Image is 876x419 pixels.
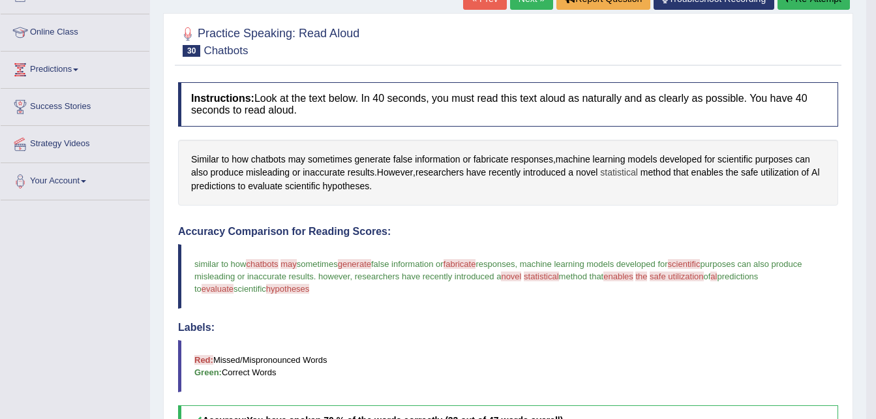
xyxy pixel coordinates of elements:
span: Click to see word definition [761,166,798,179]
span: Click to see word definition [248,179,282,193]
span: Click to see word definition [303,166,345,179]
span: responses, machine learning models developed for [476,259,667,269]
span: Click to see word definition [600,166,638,179]
span: Click to see word definition [211,166,244,179]
span: Click to see word definition [704,153,715,166]
span: false information or [371,259,444,269]
a: Success Stories [1,89,149,121]
span: statistical [524,272,558,281]
span: Click to see word definition [308,153,352,166]
span: Click to see word definition [285,179,320,193]
span: Click to see word definition [627,153,657,166]
a: Predictions [1,52,149,84]
span: Click to see word definition [802,166,809,179]
span: of [704,272,711,281]
span: Click to see word definition [717,153,753,166]
b: Green: [194,367,222,377]
div: , . , . [178,140,838,206]
span: Click to see word definition [659,153,702,166]
span: Click to see word definition [323,179,370,193]
span: Click to see word definition [511,153,553,166]
b: Instructions: [191,93,254,104]
b: Red: [194,355,213,365]
span: Click to see word definition [415,153,460,166]
span: Click to see word definition [348,166,374,179]
span: Click to see word definition [246,166,290,179]
span: Click to see word definition [755,153,793,166]
span: sometimes [297,259,338,269]
span: Click to see word definition [811,166,819,179]
span: novel [501,272,521,281]
h4: Labels: [178,322,838,334]
span: Click to see word definition [741,166,758,179]
h2: Practice Speaking: Read Aloud [178,24,359,57]
span: Click to see word definition [191,179,235,193]
span: Click to see word definition [474,153,509,166]
blockquote: Missed/Mispronounced Words Correct Words [178,340,838,392]
small: Chatbots [204,44,248,57]
a: Your Account [1,163,149,196]
span: enables [603,272,633,281]
span: hypotheses [266,284,310,294]
span: Click to see word definition [641,166,671,179]
span: safe utilization [650,272,703,281]
span: Click to see word definition [222,153,230,166]
span: Click to see word definition [726,166,738,179]
span: Click to see word definition [691,166,723,179]
span: Click to see word definition [466,166,486,179]
span: Click to see word definition [795,153,810,166]
span: Click to see word definition [238,179,246,193]
span: scientific [668,259,701,269]
h4: Look at the text below. In 40 seconds, you must read this text aloud as naturally and as clearly ... [178,82,838,126]
span: similar to how [194,259,246,269]
span: scientific [234,284,266,294]
span: Click to see word definition [393,153,413,166]
span: Click to see word definition [232,153,249,166]
span: Click to see word definition [191,166,208,179]
span: Click to see word definition [489,166,521,179]
span: Click to see word definition [568,166,573,179]
h4: Accuracy Comparison for Reading Scores: [178,226,838,238]
span: al [710,272,717,281]
span: Click to see word definition [556,153,590,166]
span: fabricate [444,259,476,269]
a: Online Class [1,14,149,47]
span: Click to see word definition [593,153,626,166]
span: Click to see word definition [191,153,219,166]
span: Click to see word definition [576,166,597,179]
span: the [635,272,647,281]
span: Click to see word definition [377,166,413,179]
span: generate [338,259,371,269]
span: Click to see word definition [288,153,305,166]
span: 30 [183,45,200,57]
span: method that [559,272,604,281]
span: Click to see word definition [292,166,300,179]
span: Click to see word definition [355,153,391,166]
span: Click to see word definition [673,166,688,179]
span: Click to see word definition [462,153,470,166]
span: Click to see word definition [251,153,286,166]
span: chatbots [246,259,278,269]
a: Strategy Videos [1,126,149,159]
span: Click to see word definition [415,166,464,179]
span: may [280,259,297,269]
span: Click to see word definition [523,166,566,179]
span: evaluate [202,284,234,294]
